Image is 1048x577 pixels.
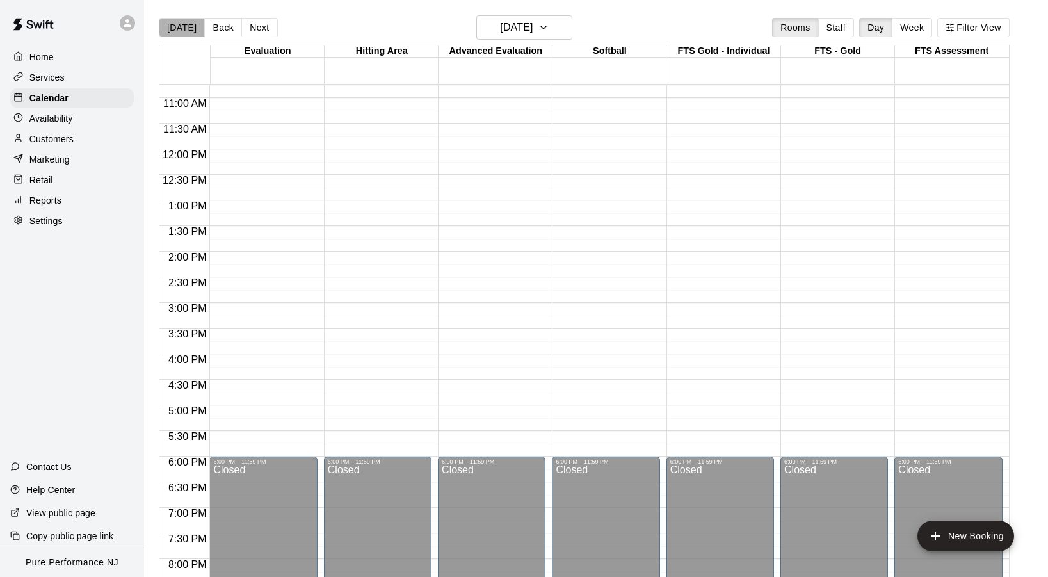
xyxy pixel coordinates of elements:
div: Softball [552,45,666,58]
div: 6:00 PM – 11:59 PM [670,459,770,465]
span: 1:00 PM [165,200,210,211]
p: View public page [26,507,95,519]
a: Settings [10,211,134,231]
p: Calendar [29,92,69,104]
button: Next [241,18,277,37]
p: Pure Performance NJ [26,556,118,569]
a: Availability [10,109,134,128]
p: Reports [29,194,61,207]
p: Copy public page link [26,530,113,542]
button: Day [859,18,892,37]
a: Home [10,47,134,67]
span: 5:00 PM [165,405,210,416]
span: 11:00 AM [160,98,210,109]
button: [DATE] [476,15,572,40]
p: Retail [29,174,53,186]
a: Retail [10,170,134,190]
span: 7:30 PM [165,533,210,544]
p: Contact Us [26,460,72,473]
h6: [DATE] [500,19,533,37]
p: Settings [29,215,63,227]
span: 1:30 PM [165,226,210,237]
span: 4:30 PM [165,380,210,391]
div: 6:00 PM – 11:59 PM [442,459,542,465]
p: Marketing [29,153,70,166]
a: Reports [10,191,134,210]
div: FTS Gold - Individual [666,45,780,58]
span: 3:30 PM [165,329,210,339]
span: 6:00 PM [165,457,210,467]
button: add [917,521,1014,551]
button: Week [892,18,932,37]
div: Advanced Evaluation [439,45,552,58]
span: 12:00 PM [159,149,209,160]
p: Customers [29,133,74,145]
button: Staff [818,18,855,37]
div: 6:00 PM – 11:59 PM [556,459,656,465]
span: 7:00 PM [165,508,210,519]
div: 6:00 PM – 11:59 PM [328,459,428,465]
p: Availability [29,112,73,125]
div: Hitting Area [325,45,439,58]
div: 6:00 PM – 11:59 PM [898,459,998,465]
p: Home [29,51,54,63]
span: 3:00 PM [165,303,210,314]
span: 11:30 AM [160,124,210,134]
div: Evaluation [211,45,325,58]
div: FTS - Gold [781,45,895,58]
button: [DATE] [159,18,205,37]
span: 4:00 PM [165,354,210,365]
button: Rooms [772,18,818,37]
span: 2:30 PM [165,277,210,288]
span: 8:00 PM [165,559,210,570]
div: FTS Assessment [895,45,1009,58]
span: 6:30 PM [165,482,210,493]
span: 2:00 PM [165,252,210,263]
div: 6:00 PM – 11:59 PM [213,459,313,465]
p: Services [29,71,65,84]
a: Calendar [10,88,134,108]
span: 12:30 PM [159,175,209,186]
a: Services [10,68,134,87]
span: 5:30 PM [165,431,210,442]
div: 6:00 PM – 11:59 PM [784,459,884,465]
button: Back [204,18,242,37]
a: Customers [10,129,134,149]
a: Marketing [10,150,134,169]
button: Filter View [937,18,1009,37]
p: Help Center [26,484,75,496]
